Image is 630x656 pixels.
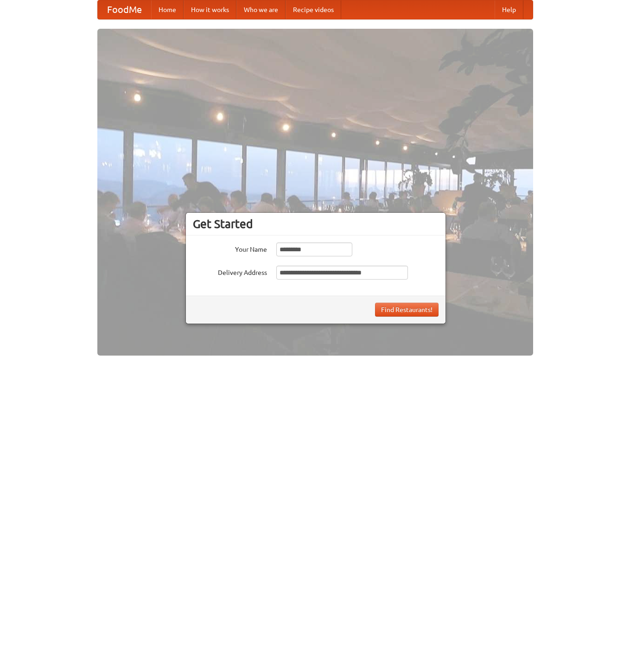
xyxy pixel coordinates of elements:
button: Find Restaurants! [375,303,439,317]
a: Recipe videos [286,0,341,19]
a: Home [151,0,184,19]
a: Who we are [236,0,286,19]
a: How it works [184,0,236,19]
a: Help [495,0,523,19]
h3: Get Started [193,217,439,231]
label: Delivery Address [193,266,267,277]
label: Your Name [193,242,267,254]
a: FoodMe [98,0,151,19]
